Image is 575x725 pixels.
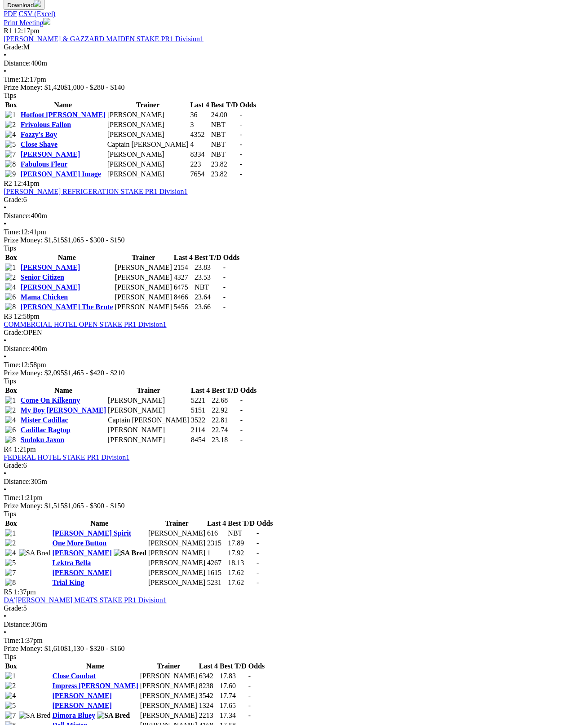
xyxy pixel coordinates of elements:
div: 400m [4,59,571,67]
td: 2213 [199,711,218,720]
img: 2 [5,682,16,690]
th: Name [20,386,106,395]
span: Distance: [4,59,31,67]
td: 23.18 [211,435,239,444]
td: 17.92 [227,549,255,558]
a: Impress [PERSON_NAME] [52,682,138,690]
span: • [4,337,6,344]
td: 6342 [199,672,218,681]
span: - [239,111,242,119]
td: [PERSON_NAME] [140,681,198,690]
span: 1:37pm [14,588,36,596]
th: Odds [223,253,240,262]
span: Grade: [4,604,23,612]
td: 2154 [173,263,193,272]
td: [PERSON_NAME] [107,130,189,139]
img: 7 [5,150,16,158]
span: - [257,539,259,547]
img: 2 [5,273,16,281]
span: Box [5,387,17,394]
th: Last 4 [173,253,193,262]
img: 1 [5,111,16,119]
a: Mama Chicken [21,293,68,301]
a: Dimora Bluey [52,712,95,719]
a: Sudoku Jaxon [21,436,64,444]
img: 7 [5,569,16,577]
td: [PERSON_NAME] [107,160,189,169]
td: 5231 [207,578,226,587]
span: Time: [4,637,21,644]
span: R2 [4,180,12,187]
td: 4 [190,140,209,149]
div: Download [4,10,571,18]
th: Best T/D [227,519,255,528]
span: Grade: [4,461,23,469]
a: Senior Citizen [21,273,64,281]
td: 4267 [207,558,226,567]
span: - [257,549,259,557]
td: NBT [211,120,239,129]
div: Prize Money: $1,420 [4,83,571,92]
td: 4352 [190,130,209,139]
span: 12:41pm [14,180,40,187]
a: COMMERCIAL HOTEL OPEN STAKE PR1 Division1 [4,321,166,328]
span: $1,065 - $300 - $150 [64,502,125,510]
span: • [4,470,6,477]
a: [PERSON_NAME] & GAZZARD MAIDEN STAKE PR1 Division1 [4,35,203,43]
a: Trial King [52,579,84,586]
div: Prize Money: $1,515 [4,236,571,244]
a: [PERSON_NAME] [52,702,111,709]
span: Time: [4,75,21,83]
img: 1 [5,396,16,404]
a: [PERSON_NAME] REFRIGERATION STAKE PR1 Division1 [4,188,187,195]
th: Trainer [140,662,198,671]
a: [PERSON_NAME] [52,549,111,557]
div: 1:37pm [4,637,571,645]
img: printer.svg [43,18,50,25]
span: - [223,273,226,281]
span: R4 [4,445,12,453]
span: Distance: [4,478,31,485]
img: 9 [5,170,16,178]
img: 7 [5,712,16,720]
span: - [223,303,226,311]
span: Box [5,254,17,261]
td: [PERSON_NAME] [148,578,206,587]
td: [PERSON_NAME] [107,110,189,119]
th: Last 4 [207,519,226,528]
span: • [4,353,6,360]
a: [PERSON_NAME] [21,264,80,271]
img: 4 [5,692,16,700]
span: • [4,612,6,620]
span: Tips [4,244,16,252]
td: [PERSON_NAME] [115,273,172,282]
td: NBT [211,130,239,139]
td: 223 [190,160,209,169]
th: Last 4 [190,386,210,395]
th: Name [20,101,106,110]
div: M [4,43,571,51]
img: SA Bred [19,712,51,720]
td: [PERSON_NAME] [107,150,189,159]
span: 1:21pm [14,445,36,453]
td: NBT [194,283,222,292]
img: SA Bred [114,549,146,557]
span: - [248,682,251,690]
img: 2 [5,406,16,414]
span: - [223,264,226,271]
span: - [257,569,259,576]
span: Distance: [4,212,31,220]
img: 5 [5,141,16,149]
td: 23.83 [194,263,222,272]
a: Close Shave [21,141,57,148]
span: - [257,559,259,567]
img: 8 [5,579,16,587]
span: - [240,406,243,414]
td: [PERSON_NAME] [107,435,190,444]
td: 616 [207,529,226,538]
a: [PERSON_NAME] [52,692,111,699]
div: OPEN [4,329,571,337]
td: 22.92 [211,406,239,415]
td: [PERSON_NAME] [140,701,198,710]
span: • [4,628,6,636]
